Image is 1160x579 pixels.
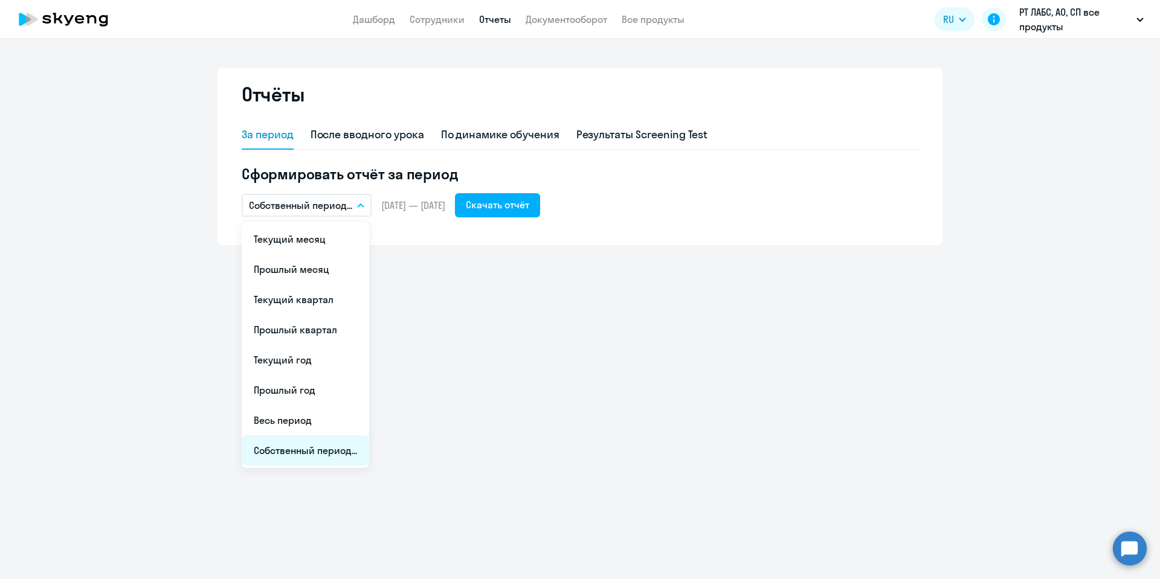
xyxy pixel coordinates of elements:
a: Сотрудники [410,13,465,25]
ul: RU [242,222,369,468]
a: Документооборот [526,13,607,25]
h5: Сформировать отчёт за период [242,164,918,184]
h2: Отчёты [242,82,304,106]
button: RU [935,7,975,31]
button: Собственный период... [242,194,372,217]
div: После вводного урока [311,127,424,142]
div: Результаты Screening Test [576,127,708,142]
button: Скачать отчёт [455,193,540,217]
span: RU [943,12,954,27]
a: Все продукты [622,13,685,25]
p: РТ ЛАБС, АО, СП все продукты [1019,5,1132,34]
p: Собственный период... [249,198,352,213]
span: [DATE] — [DATE] [381,199,445,212]
div: По динамике обучения [441,127,559,142]
a: Дашборд [353,13,395,25]
div: Скачать отчёт [466,197,529,212]
div: За период [242,127,294,142]
button: РТ ЛАБС, АО, СП все продукты [1013,5,1150,34]
a: Отчеты [479,13,511,25]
